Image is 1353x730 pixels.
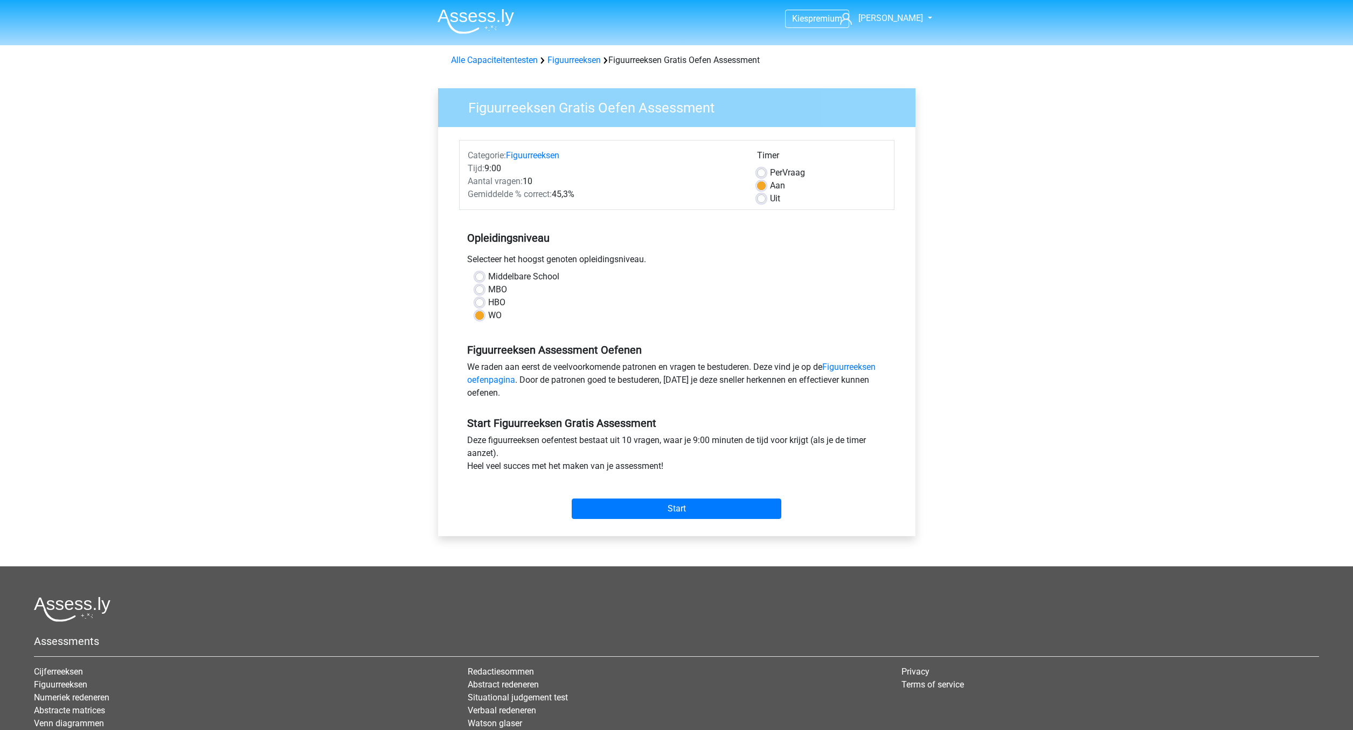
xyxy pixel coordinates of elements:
label: Middelbare School [488,270,559,283]
div: 45,3% [460,188,749,201]
span: Aantal vragen: [468,176,523,186]
span: Gemiddelde % correct: [468,189,552,199]
a: Figuurreeksen [34,679,87,690]
h5: Assessments [34,635,1319,648]
h3: Figuurreeksen Gratis Oefen Assessment [455,95,907,116]
h5: Figuurreeksen Assessment Oefenen [467,343,886,356]
a: Privacy [901,666,929,677]
a: Venn diagrammen [34,718,104,728]
div: Deze figuurreeksen oefentest bestaat uit 10 vragen, waar je 9:00 minuten de tijd voor krijgt (als... [459,434,894,477]
span: Tijd: [468,163,484,173]
label: Vraag [770,166,805,179]
a: Verbaal redeneren [468,705,536,715]
a: Situational judgement test [468,692,568,703]
a: Abstract redeneren [468,679,539,690]
span: Categorie: [468,150,506,160]
h5: Opleidingsniveau [467,227,886,249]
a: Watson glaser [468,718,522,728]
img: Assessly [438,9,514,34]
div: Figuurreeksen Gratis Oefen Assessment [447,54,907,67]
a: Redactiesommen [468,666,534,677]
label: WO [488,309,502,322]
label: HBO [488,296,505,309]
span: Kies [792,13,808,24]
a: Alle Capaciteitentesten [451,55,538,65]
a: Figuurreeksen [506,150,559,160]
a: [PERSON_NAME] [836,12,924,25]
span: Per [770,167,782,178]
input: Start [572,499,781,519]
div: We raden aan eerst de veelvoorkomende patronen en vragen te bestuderen. Deze vind je op de . Door... [459,361,894,404]
a: Abstracte matrices [34,705,105,715]
div: 9:00 [460,162,749,175]
a: Figuurreeksen [547,55,601,65]
div: Selecteer het hoogst genoten opleidingsniveau. [459,253,894,270]
a: Terms of service [901,679,964,690]
label: Uit [770,192,780,205]
div: 10 [460,175,749,188]
label: MBO [488,283,507,296]
h5: Start Figuurreeksen Gratis Assessment [467,417,886,430]
span: premium [808,13,842,24]
a: Numeriek redeneren [34,692,109,703]
a: Kiespremium [786,11,849,26]
div: Timer [757,149,886,166]
a: Cijferreeksen [34,666,83,677]
img: Assessly logo [34,596,110,622]
label: Aan [770,179,785,192]
span: [PERSON_NAME] [858,13,923,23]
